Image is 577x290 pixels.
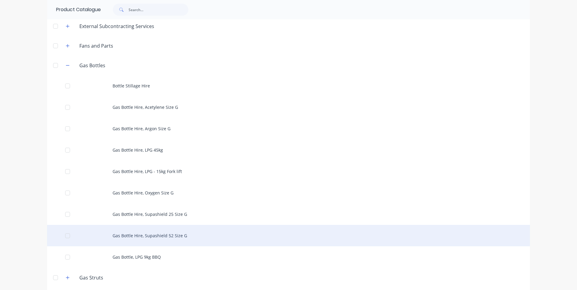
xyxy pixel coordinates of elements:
div: Gas Bottle Hire, Supashield 52 Size G [47,225,530,246]
div: Gas Bottle Hire, Argon Size G [47,118,530,139]
div: Bottle Stillage Hire [47,75,530,96]
div: External Subcontracting Services [75,23,159,30]
div: Gas Bottle Hire, Oxygen Size G [47,182,530,203]
div: Gas Bottle, LPG 9kg BBQ [47,246,530,268]
div: Gas Bottle Hire, Acetylene Size G [47,96,530,118]
div: Gas Bottle Hire, Supashield 25 Size G [47,203,530,225]
div: Gas Bottles [75,62,110,69]
div: Gas Struts [75,274,108,281]
div: Fans and Parts [75,42,118,49]
input: Search... [129,4,188,16]
div: Gas Bottle Hire, LPG - 15kg Fork lift [47,161,530,182]
div: Gas Bottle Hire, LPG 45kg [47,139,530,161]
